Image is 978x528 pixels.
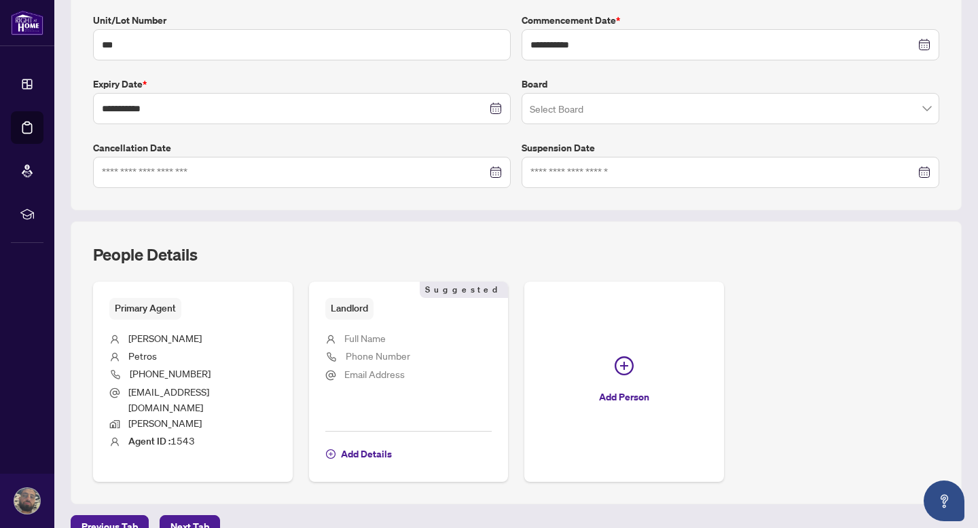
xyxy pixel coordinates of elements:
button: Open asap [924,480,964,521]
label: Commencement Date [522,13,939,28]
span: 1543 [128,434,195,447]
span: [PERSON_NAME] [128,332,202,344]
span: [EMAIL_ADDRESS][DOMAIN_NAME] [128,385,209,413]
span: Add Details [341,443,392,465]
span: Phone Number [346,350,410,362]
button: Add Details [325,442,393,466]
span: Full Name [344,332,386,344]
span: Email Address [344,368,405,380]
b: Agent ID : [128,435,170,447]
button: Add Person [524,282,724,482]
span: plus-circle [615,356,634,375]
label: Unit/Lot Number [93,13,511,28]
label: Cancellation Date [93,140,511,155]
label: Board [522,77,939,92]
span: Primary Agent [109,298,181,319]
span: Suggested [420,282,508,298]
span: plus-circle [326,449,336,459]
span: [PERSON_NAME] [128,417,202,429]
span: Add Person [599,386,649,408]
span: [PHONE_NUMBER] [130,367,211,379]
label: Expiry Date [93,77,511,92]
img: logo [11,10,43,35]
img: Profile Icon [14,488,40,514]
h2: People Details [93,244,198,265]
span: Petros [128,350,157,362]
label: Suspension Date [522,140,939,155]
span: Landlord [325,298,374,319]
